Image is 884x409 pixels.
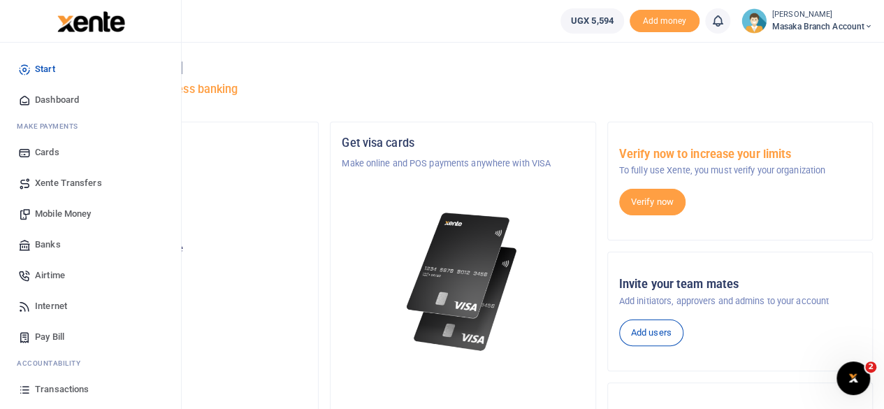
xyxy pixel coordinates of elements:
[35,176,102,190] span: Xente Transfers
[619,164,861,178] p: To fully use Xente, you must verify your organization
[619,189,686,215] a: Verify now
[403,204,523,360] img: xente-_physical_cards.png
[741,8,767,34] img: profile-user
[11,229,170,260] a: Banks
[619,148,861,162] h5: Verify now to increase your limits
[630,10,700,33] li: Toup your wallet
[24,121,78,131] span: ake Payments
[65,259,307,273] h5: UGX 5,594
[27,358,80,368] span: countability
[35,330,64,344] span: Pay Bill
[35,268,65,282] span: Airtime
[11,322,170,352] a: Pay Bill
[342,136,584,150] h5: Get visa cards
[35,145,59,159] span: Cards
[53,60,873,76] h4: Hello [PERSON_NAME]
[65,136,307,150] h5: Organization
[619,278,861,292] h5: Invite your team mates
[560,8,624,34] a: UGX 5,594
[772,9,873,21] small: [PERSON_NAME]
[619,320,683,346] a: Add users
[741,8,873,34] a: profile-user [PERSON_NAME] Masaka Branch Account
[11,115,170,137] li: M
[630,15,700,25] a: Add money
[11,260,170,291] a: Airtime
[772,20,873,33] span: Masaka Branch Account
[65,242,307,256] p: Your current account balance
[35,207,91,221] span: Mobile Money
[35,93,79,107] span: Dashboard
[65,211,307,225] p: Masaka Branch Account
[630,10,700,33] span: Add money
[555,8,630,34] li: Wallet ballance
[342,157,584,171] p: Make online and POS payments anywhere with VISA
[35,238,61,252] span: Banks
[35,382,89,396] span: Transactions
[836,361,870,395] iframe: Intercom live chat
[35,62,55,76] span: Start
[65,157,307,171] p: Tugende Limited
[11,85,170,115] a: Dashboard
[571,14,614,28] span: UGX 5,594
[11,168,170,199] a: Xente Transfers
[619,294,861,308] p: Add initiators, approvers and admins to your account
[56,15,125,26] a: logo-small logo-large logo-large
[865,361,876,373] span: 2
[35,299,67,313] span: Internet
[53,82,873,96] h5: Welcome to better business banking
[57,11,125,32] img: logo-large
[11,54,170,85] a: Start
[65,190,307,204] h5: Account
[11,199,170,229] a: Mobile Money
[11,137,170,168] a: Cards
[11,352,170,374] li: Ac
[11,291,170,322] a: Internet
[11,374,170,405] a: Transactions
